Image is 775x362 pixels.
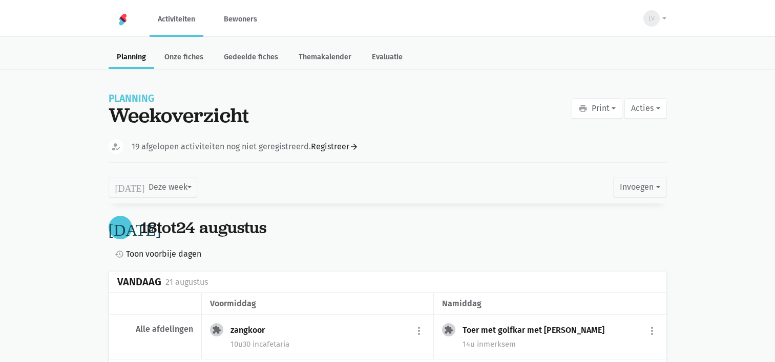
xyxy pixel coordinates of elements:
a: Registreer [311,140,359,153]
button: Deze week [109,177,197,197]
div: 19 afgelopen activiteiten nog niet geregistreerd. [132,140,359,153]
i: history [115,250,124,259]
span: Toon voorbije dagen [126,247,201,261]
div: Vandaag [117,276,161,288]
div: Alle afdelingen [117,324,193,334]
i: extension [212,325,221,334]
div: namiddag [442,297,658,310]
a: Onze fiches [156,47,212,69]
span: 18 [140,217,157,238]
div: Planning [109,94,249,103]
span: in [253,340,259,349]
i: [DATE] [115,183,145,192]
i: arrow_forward [349,142,359,151]
a: Themakalender [290,47,360,69]
button: Invoegen [613,177,666,197]
div: tot [140,218,266,237]
i: print [578,104,588,113]
span: merksem [477,340,516,349]
span: 10u30 [231,340,250,349]
span: LV [648,13,655,24]
img: Home [117,13,129,26]
a: Toon voorbije dagen [111,247,201,261]
span: cafetaria [253,340,289,349]
span: 14u [463,340,475,349]
button: LV [637,7,666,30]
div: zangkoor [231,325,273,335]
button: Acties [624,98,666,119]
div: Weekoverzicht [109,103,249,127]
div: Toer met golfkar met [PERSON_NAME] [463,325,613,335]
span: 24 augustus [176,217,266,238]
a: Evaluatie [364,47,411,69]
i: how_to_reg [111,142,121,152]
i: [DATE] [109,219,161,236]
i: extension [444,325,453,334]
a: Bewoners [216,2,265,36]
div: voormiddag [210,297,425,310]
a: Activiteiten [150,2,203,36]
button: Print [572,98,622,119]
a: Gedeelde fiches [216,47,286,69]
div: 21 augustus [165,276,208,289]
a: Planning [109,47,154,69]
span: in [477,340,484,349]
